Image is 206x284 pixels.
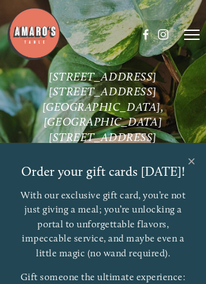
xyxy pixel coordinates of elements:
[6,6,61,61] img: Amaro's Table
[179,145,204,181] a: Close
[42,84,167,128] a: [STREET_ADDRESS] [GEOGRAPHIC_DATA], [GEOGRAPHIC_DATA]
[21,165,185,178] h1: Order your gift cards [DATE]!
[49,70,157,83] a: [STREET_ADDRESS]
[16,188,190,261] p: With our exclusive gift card, you’re not just giving a meal; you’re unlocking a portal to unforge...
[49,130,157,144] a: [STREET_ADDRESS]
